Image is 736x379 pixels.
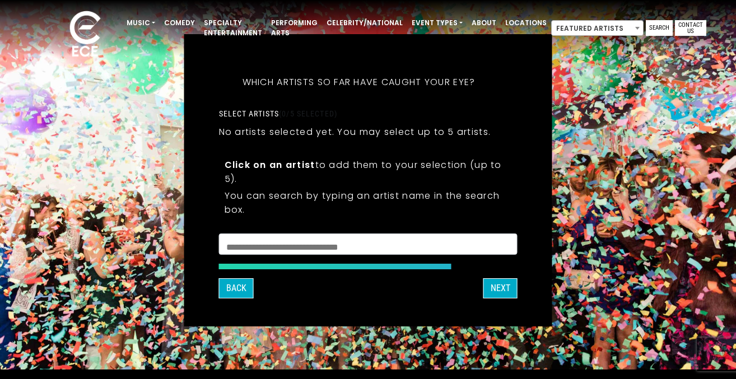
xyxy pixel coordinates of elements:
[219,62,499,102] h5: Which artists so far have caught your eye?
[646,20,673,36] a: Search
[675,20,706,36] a: Contact Us
[267,13,322,43] a: Performing Arts
[219,278,254,298] button: Back
[279,109,337,118] span: (0/5 selected)
[57,8,113,62] img: ece_new_logo_whitev2-1.png
[322,13,407,32] a: Celebrity/National
[225,158,315,171] strong: Click on an artist
[226,241,510,251] textarea: Search
[160,13,199,32] a: Comedy
[551,20,644,36] span: Featured Artists
[501,13,551,32] a: Locations
[199,13,267,43] a: Specialty Entertainment
[483,278,518,298] button: Next
[225,158,512,186] p: to add them to your selection (up to 5).
[219,125,491,139] p: No artists selected yet. You may select up to 5 artists.
[407,13,467,32] a: Event Types
[219,109,337,119] label: Select artists
[225,189,512,217] p: You can search by typing an artist name in the search box.
[552,21,643,36] span: Featured Artists
[467,13,501,32] a: About
[122,13,160,32] a: Music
